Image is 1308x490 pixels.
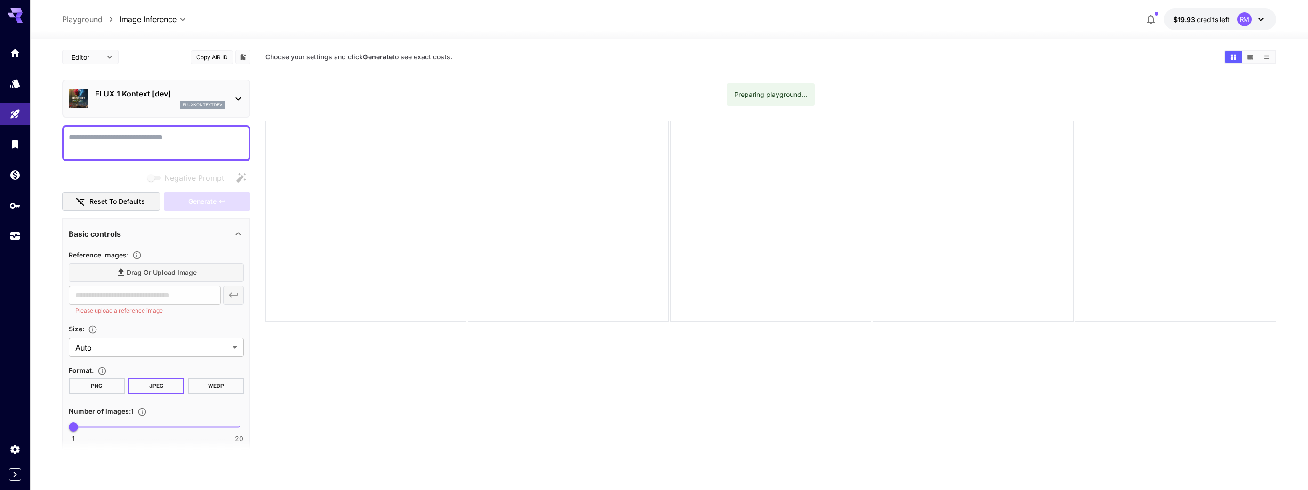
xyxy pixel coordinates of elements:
[69,223,244,245] div: Basic controls
[9,108,21,120] div: Playground
[9,200,21,211] div: API Keys
[72,434,75,443] span: 1
[69,366,94,374] span: Format :
[1237,12,1252,26] div: RM
[69,407,134,415] span: Number of images : 1
[128,378,185,394] button: JPEG
[128,250,145,260] button: Upload a reference image to guide the result. This is needed for Image-to-Image or Inpainting. Su...
[62,14,120,25] nav: breadcrumb
[363,53,393,61] b: Generate
[69,251,128,259] span: Reference Images :
[191,50,233,64] button: Copy AIR ID
[75,342,229,353] span: Auto
[1164,8,1276,30] button: $19.9264RM
[1259,51,1275,63] button: Show images in list view
[75,306,214,315] p: Please upload a reference image
[84,325,101,334] button: Adjust the dimensions of the generated image by specifying its width and height in pixels, or sel...
[9,443,21,455] div: Settings
[1225,51,1242,63] button: Show images in grid view
[95,88,225,99] p: FLUX.1 Kontext [dev]
[62,14,103,25] a: Playground
[134,407,151,417] button: Specify how many images to generate in a single request. Each image generation will be charged se...
[9,169,21,181] div: Wallet
[9,47,21,59] div: Home
[183,102,222,108] p: fluxkontextdev
[734,86,807,103] div: Preparing playground...
[239,51,247,63] button: Add to library
[1173,16,1197,24] span: $19.93
[1197,16,1230,24] span: credits left
[69,378,125,394] button: PNG
[145,172,232,184] span: Negative prompts are not compatible with the selected model.
[188,378,244,394] button: WEBP
[94,366,111,376] button: Choose the file format for the output image.
[62,192,160,211] button: Reset to defaults
[120,14,177,25] span: Image Inference
[69,228,121,240] p: Basic controls
[1224,50,1276,64] div: Show images in grid viewShow images in video viewShow images in list view
[265,53,452,61] span: Choose your settings and click to see exact costs.
[9,230,21,242] div: Usage
[235,434,243,443] span: 20
[1173,15,1230,24] div: $19.9264
[1242,51,1259,63] button: Show images in video view
[9,138,21,150] div: Library
[72,52,101,62] span: Editor
[69,84,244,113] div: FLUX.1 Kontext [dev]fluxkontextdev
[164,192,250,211] div: Please upload a reference image
[164,172,224,184] span: Negative Prompt
[9,468,21,481] button: Expand sidebar
[9,78,21,89] div: Models
[69,325,84,333] span: Size :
